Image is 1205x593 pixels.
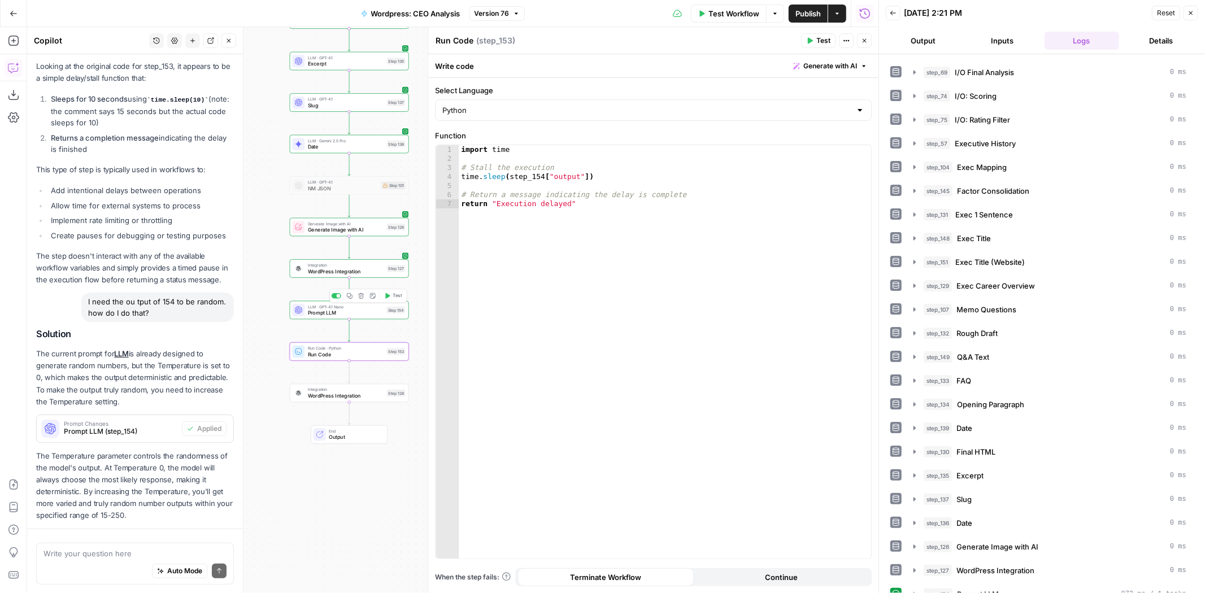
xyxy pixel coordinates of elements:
[957,185,1029,197] span: Factor Consolidation
[956,304,1016,315] span: Memo Questions
[308,143,384,151] span: Date
[308,185,379,193] span: NM JSON
[290,259,409,278] div: IntegrationWordPress IntegrationStep 127
[436,145,459,154] div: 1
[36,348,234,408] p: The current prompt for is already designed to generate random numbers, but the Temperature is set...
[907,206,1193,224] button: 0 ms
[1170,162,1186,172] span: 0 ms
[1170,565,1186,575] span: 0 ms
[924,114,950,125] span: step_75
[308,262,384,268] span: Integration
[1170,470,1186,481] span: 0 ms
[1170,423,1186,433] span: 0 ms
[907,324,1193,342] button: 0 ms
[308,392,384,400] span: WordPress Integration
[197,424,221,434] span: Applied
[907,561,1193,579] button: 0 ms
[469,6,525,21] button: Version 76
[924,494,952,505] span: step_137
[48,215,234,226] li: Implement rate limiting or throttling
[955,256,1025,268] span: Exec Title (Website)
[1170,138,1186,149] span: 0 ms
[907,443,1193,461] button: 0 ms
[924,517,952,529] span: step_136
[329,433,381,441] span: Output
[348,402,350,425] g: Edge from step_128 to end
[1045,32,1119,50] button: Logs
[570,572,641,583] span: Terminate Workflow
[290,342,409,361] div: Run Code · PythonRun CodeStep 153
[393,293,402,299] span: Test
[348,194,350,217] g: Edge from step_101 to step_126
[691,5,766,23] button: Test Workflow
[354,5,467,23] button: Wordpress: CEO Analysis
[308,267,384,275] span: WordPress Integration
[436,163,459,172] div: 3
[1170,115,1186,125] span: 0 ms
[48,230,234,241] li: Create pauses for debugging or testing purposes
[1170,67,1186,77] span: 0 ms
[290,301,409,320] div: LLM · GPT-4.1 NanoPrompt LLMStep 154Test
[329,428,381,434] span: End
[36,450,234,522] p: The Temperature parameter controls the randomness of the model's output. At Temperature 0, the mo...
[795,8,821,19] span: Publish
[907,300,1193,319] button: 0 ms
[957,399,1024,410] span: Opening Paragraph
[295,265,303,273] img: WordPress%20logotype.png
[1170,542,1186,552] span: 0 ms
[64,421,177,426] span: Prompt Changes
[907,229,1193,247] button: 0 ms
[924,351,952,363] span: step_149
[924,565,952,576] span: step_127
[907,182,1193,200] button: 0 ms
[907,490,1193,508] button: 0 ms
[1170,518,1186,528] span: 0 ms
[147,97,208,103] code: time.sleep(10)
[348,153,350,176] g: Edge from step_136 to step_101
[387,348,406,355] div: Step 153
[1170,281,1186,291] span: 0 ms
[924,399,952,410] span: step_134
[308,303,384,309] span: LLM · GPT-4.1 Nano
[308,138,384,144] span: LLM · Gemini 2.5 Pro
[956,517,972,529] span: Date
[48,200,234,211] li: Allow time for external systems to process
[1170,447,1186,457] span: 0 ms
[907,277,1193,295] button: 0 ms
[386,307,405,313] div: Step 154
[1170,210,1186,220] span: 0 ms
[1170,91,1186,101] span: 0 ms
[924,541,952,552] span: step_126
[708,8,759,19] span: Test Workflow
[36,60,234,84] p: Looking at the original code for step_153, it appears to be a simple delay/stall function that:
[308,96,384,102] span: LLM · GPT-4.1
[907,419,1193,437] button: 0 ms
[290,135,409,154] div: LLM · Gemini 2.5 ProDateStep 136
[435,572,511,582] a: When the step fails:
[907,466,1193,485] button: 0 ms
[64,426,177,437] span: Prompt LLM (step_154)
[387,58,406,64] div: Step 135
[436,154,459,163] div: 2
[907,372,1193,390] button: 0 ms
[956,565,1034,576] span: WordPress Integration
[886,32,960,50] button: Output
[435,130,872,141] label: Function
[152,563,207,578] button: Auto Mode
[308,350,384,358] span: Run Code
[907,63,1193,81] button: 0 ms
[51,133,159,142] strong: Returns a completion message
[907,87,1193,105] button: 0 ms
[956,375,971,386] span: FAQ
[51,94,128,103] strong: Sleeps for 10 seconds
[436,199,459,208] div: 7
[924,470,952,481] span: step_135
[295,389,303,397] img: WordPress%20logotype.png
[924,138,950,149] span: step_57
[290,93,409,112] div: LLM · GPT-4.1SlugStep 137
[816,36,830,46] span: Test
[381,182,405,190] div: Step 101
[956,446,995,457] span: Final HTML
[476,35,515,46] span: ( step_153 )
